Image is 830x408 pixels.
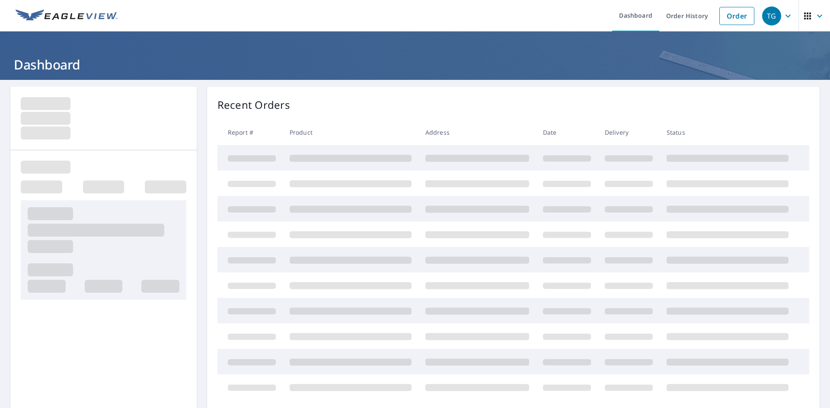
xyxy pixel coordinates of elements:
th: Status [660,120,795,145]
p: Recent Orders [217,97,290,113]
a: Order [719,7,754,25]
th: Delivery [598,120,660,145]
div: TG [762,6,781,25]
th: Report # [217,120,283,145]
th: Date [536,120,598,145]
th: Address [418,120,536,145]
img: EV Logo [16,9,118,22]
h1: Dashboard [10,56,820,73]
th: Product [283,120,418,145]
